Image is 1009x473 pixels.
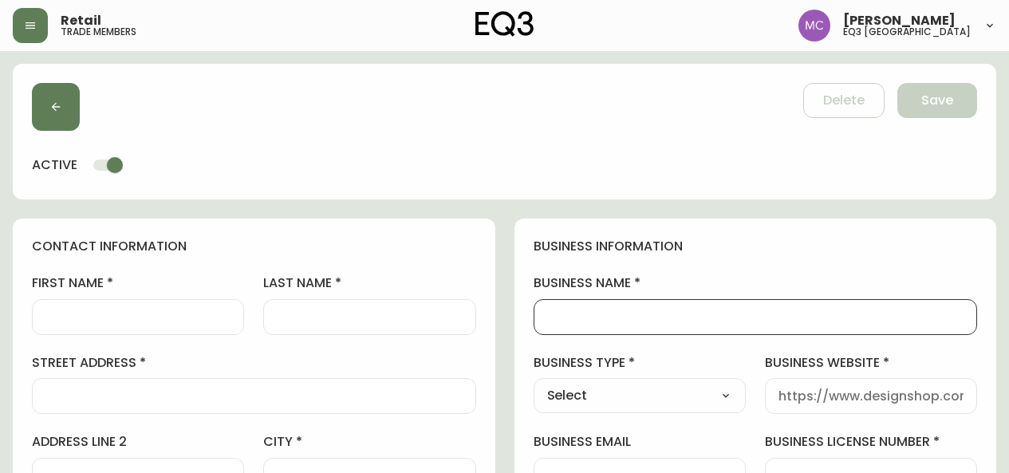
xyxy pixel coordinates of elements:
label: business website [765,354,977,372]
h5: eq3 [GEOGRAPHIC_DATA] [843,27,971,37]
label: business type [534,354,746,372]
label: address line 2 [32,433,244,451]
span: [PERSON_NAME] [843,14,956,27]
label: business name [534,274,978,292]
input: https://www.designshop.com [778,388,964,404]
span: Retail [61,14,101,27]
h4: business information [534,238,978,255]
label: business email [534,433,746,451]
label: city [263,433,475,451]
h4: active [32,156,77,174]
label: business license number [765,433,977,451]
label: last name [263,274,475,292]
label: street address [32,354,476,372]
h4: contact information [32,238,476,255]
label: first name [32,274,244,292]
img: logo [475,11,534,37]
h5: trade members [61,27,136,37]
img: 6dbdb61c5655a9a555815750a11666cc [798,10,830,41]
